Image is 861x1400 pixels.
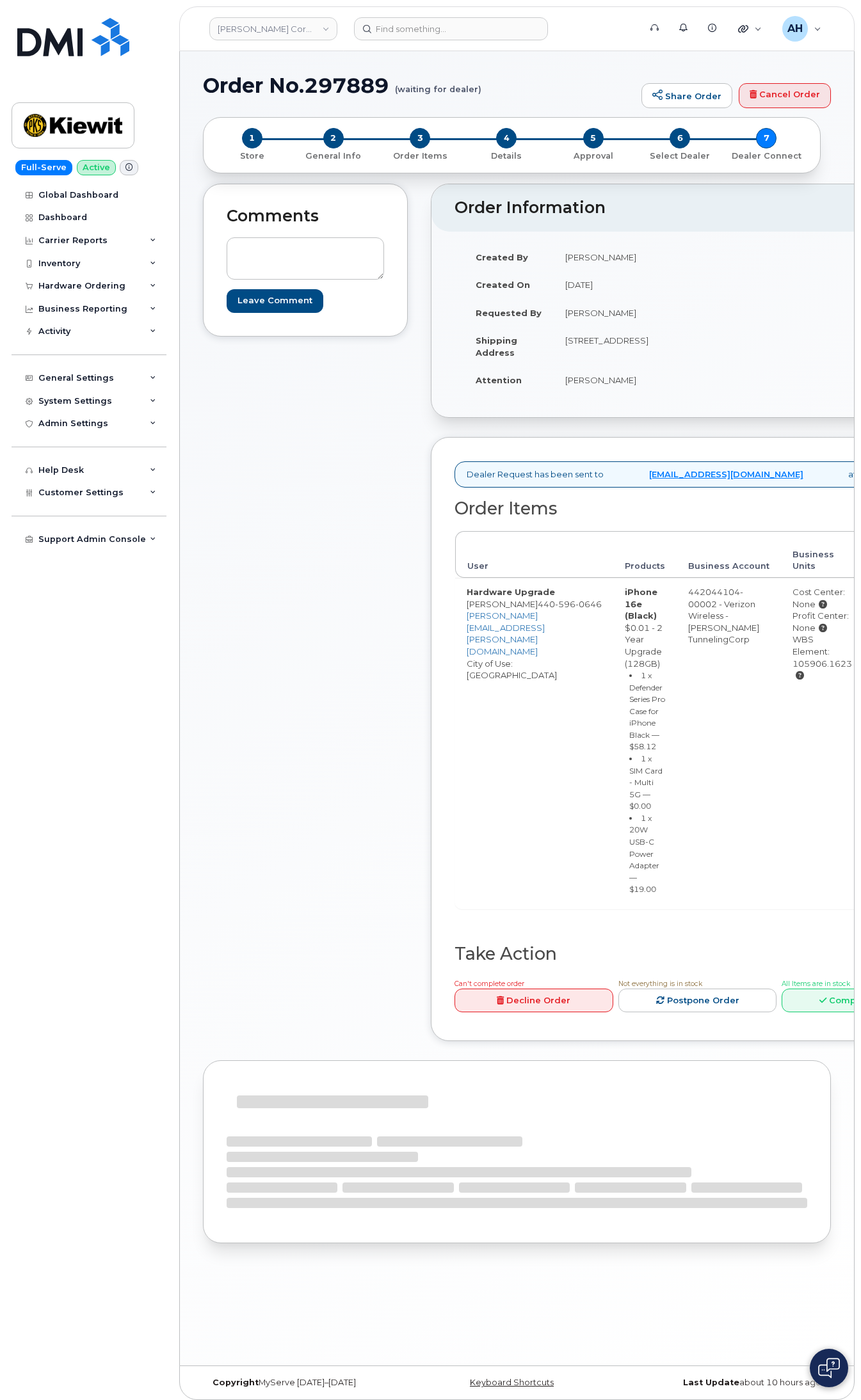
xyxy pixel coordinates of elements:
[670,128,690,148] span: 6
[476,252,528,262] strong: Created By
[213,1378,259,1387] strong: Copyright
[683,1378,739,1387] strong: Last Update
[550,148,636,162] a: 5 Approval
[214,148,290,162] a: 1 Store
[613,578,677,909] td: $0.01 - 2 Year Upgrade (128GB)
[476,375,522,385] strong: Attention
[455,531,613,578] th: User
[227,289,323,313] input: Leave Comment
[649,468,803,481] a: [EMAIL_ADDRESS][DOMAIN_NAME]
[467,610,545,656] a: [PERSON_NAME][EMAIL_ADDRESS][PERSON_NAME][DOMAIN_NAME]
[618,989,777,1012] a: Postpone Order
[793,633,852,681] div: WBS Element: 105906.1623
[818,1358,840,1378] img: Open chat
[677,531,781,578] th: Business Account
[227,207,384,225] h2: Comments
[219,150,285,162] p: Store
[583,128,604,148] span: 5
[476,335,517,358] strong: Shipping Address
[242,128,262,148] span: 1
[555,150,631,162] p: Approval
[554,271,693,299] td: [DATE]
[782,980,850,988] span: All Items are in stock
[629,671,665,751] small: 1 x Defender Series Pro Case for iPhone Black — $58.12
[554,326,693,366] td: [STREET_ADDRESS]
[622,1378,831,1388] div: about 10 hours ago
[476,308,542,318] strong: Requested By
[739,83,831,109] a: Cancel Order
[496,128,517,148] span: 4
[467,587,555,597] strong: Hardware Upgrade
[463,148,550,162] a: 4 Details
[203,74,635,97] h1: Order No.297889
[625,587,657,621] strong: iPhone 16e (Black)
[677,578,781,909] td: 442044104-00002 - Verizon Wireless - [PERSON_NAME] TunnelingCorp
[618,980,702,988] span: Not everything is in stock
[613,531,677,578] th: Products
[554,299,693,327] td: [PERSON_NAME]
[554,243,693,271] td: [PERSON_NAME]
[295,150,371,162] p: General Info
[203,1378,412,1388] div: MyServe [DATE]–[DATE]
[377,148,463,162] a: 3 Order Items
[455,980,524,988] span: Can't complete order
[636,148,723,162] a: 6 Select Dealer
[554,366,693,394] td: [PERSON_NAME]
[323,128,344,148] span: 2
[538,599,602,609] span: 440
[793,610,852,633] div: Profit Center: None
[575,599,602,609] span: 0646
[395,74,481,94] small: (waiting for dealer)
[641,150,718,162] p: Select Dealer
[455,989,613,1012] a: Decline Order
[476,280,530,290] strong: Created On
[641,83,732,109] a: Share Order
[382,150,458,162] p: Order Items
[290,148,376,162] a: 2 General Info
[410,128,430,148] span: 3
[555,599,575,609] span: 596
[629,813,659,894] small: 1 x 20W USB-C Power Adapter — $19.00
[470,1378,554,1387] a: Keyboard Shortcuts
[629,754,663,811] small: 1 x SIM Card - Multi 5G — $0.00
[793,586,852,610] div: Cost Center: None
[455,578,613,909] td: [PERSON_NAME] City of Use: [GEOGRAPHIC_DATA]
[469,150,545,162] p: Details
